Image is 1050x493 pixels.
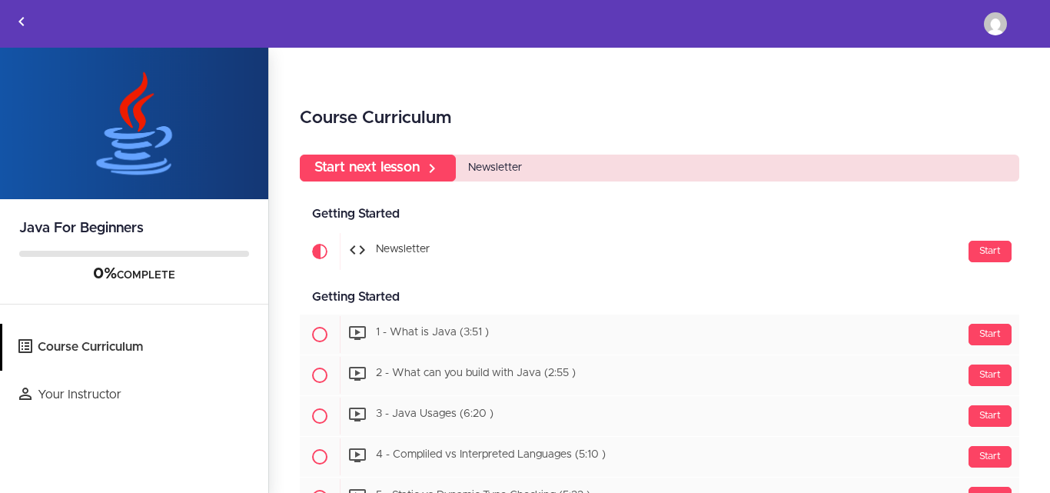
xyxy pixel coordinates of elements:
div: Start [969,365,1012,386]
span: 4 - Compliled vs Interpreted Languages (5:10 ) [376,450,606,461]
span: 3 - Java Usages (6:20 ) [376,409,493,420]
a: Course Curriculum [2,324,268,371]
span: Current item [300,232,340,271]
div: Getting Started [300,197,1019,232]
span: Newsletter [468,162,522,173]
span: 0% [93,266,117,281]
a: Your Instructor [2,371,268,418]
a: Start 1 - What is Java (3:51 ) [300,315,1019,355]
span: 2 - What can you build with Java (2:55 ) [376,368,576,379]
a: Start 2 - What can you build with Java (2:55 ) [300,355,1019,395]
span: Newsletter [376,245,430,255]
svg: Back to courses [12,12,31,31]
img: saakib148@gmail.com [984,12,1007,35]
div: Start [969,446,1012,468]
div: Getting Started [300,280,1019,315]
div: Start [969,405,1012,427]
a: Start 3 - Java Usages (6:20 ) [300,396,1019,436]
div: Start [969,324,1012,345]
a: Start next lesson [300,155,456,182]
a: Start 4 - Compliled vs Interpreted Languages (5:10 ) [300,437,1019,477]
a: Current item Start Newsletter [300,232,1019,271]
span: 1 - What is Java (3:51 ) [376,328,489,338]
div: COMPLETE [19,265,249,285]
a: Back to courses [1,1,42,47]
h2: Course Curriculum [300,105,1019,132]
div: Start [969,241,1012,262]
